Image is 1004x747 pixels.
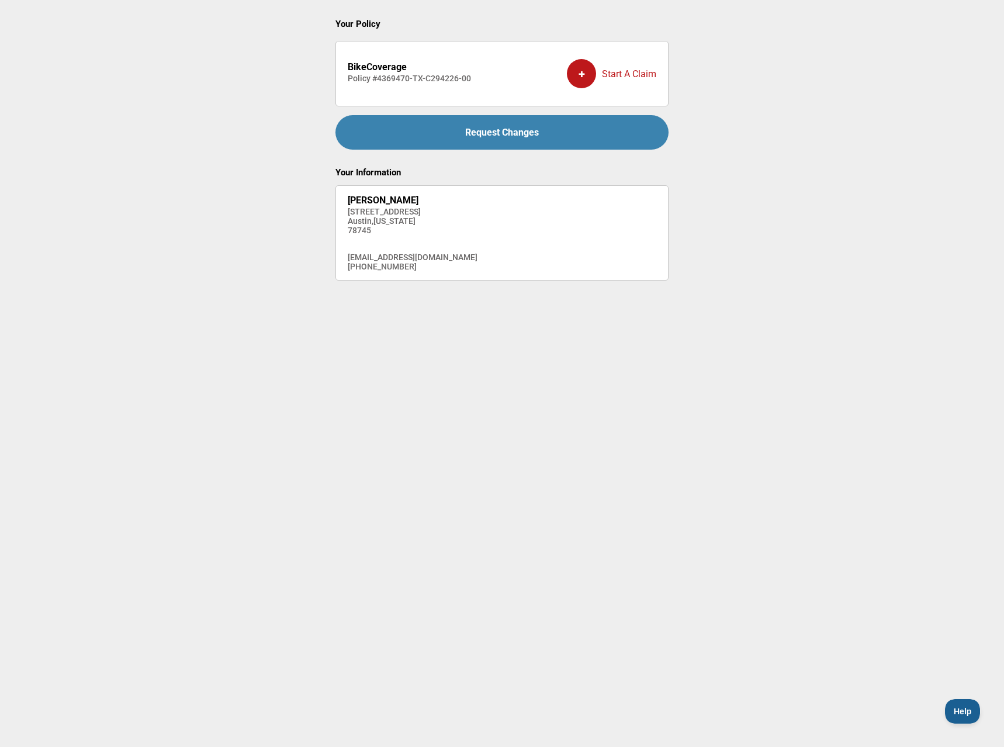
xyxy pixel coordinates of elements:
iframe: Toggle Customer Support [945,699,981,724]
a: +Start A Claim [567,50,656,97]
a: Request Changes [335,115,669,150]
h2: Your Information [335,167,669,178]
h4: Austin , [US_STATE] [348,216,477,226]
strong: [PERSON_NAME] [348,195,418,206]
h4: 78745 [348,226,477,235]
h4: [PHONE_NUMBER] [348,262,477,271]
div: + [567,59,596,88]
h4: Policy # 4369470-TX-C294226-00 [348,74,471,83]
h4: [EMAIL_ADDRESS][DOMAIN_NAME] [348,253,477,262]
div: Start A Claim [567,50,656,97]
h2: Your Policy [335,19,669,29]
strong: BikeCoverage [348,61,407,72]
h4: [STREET_ADDRESS] [348,207,477,216]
